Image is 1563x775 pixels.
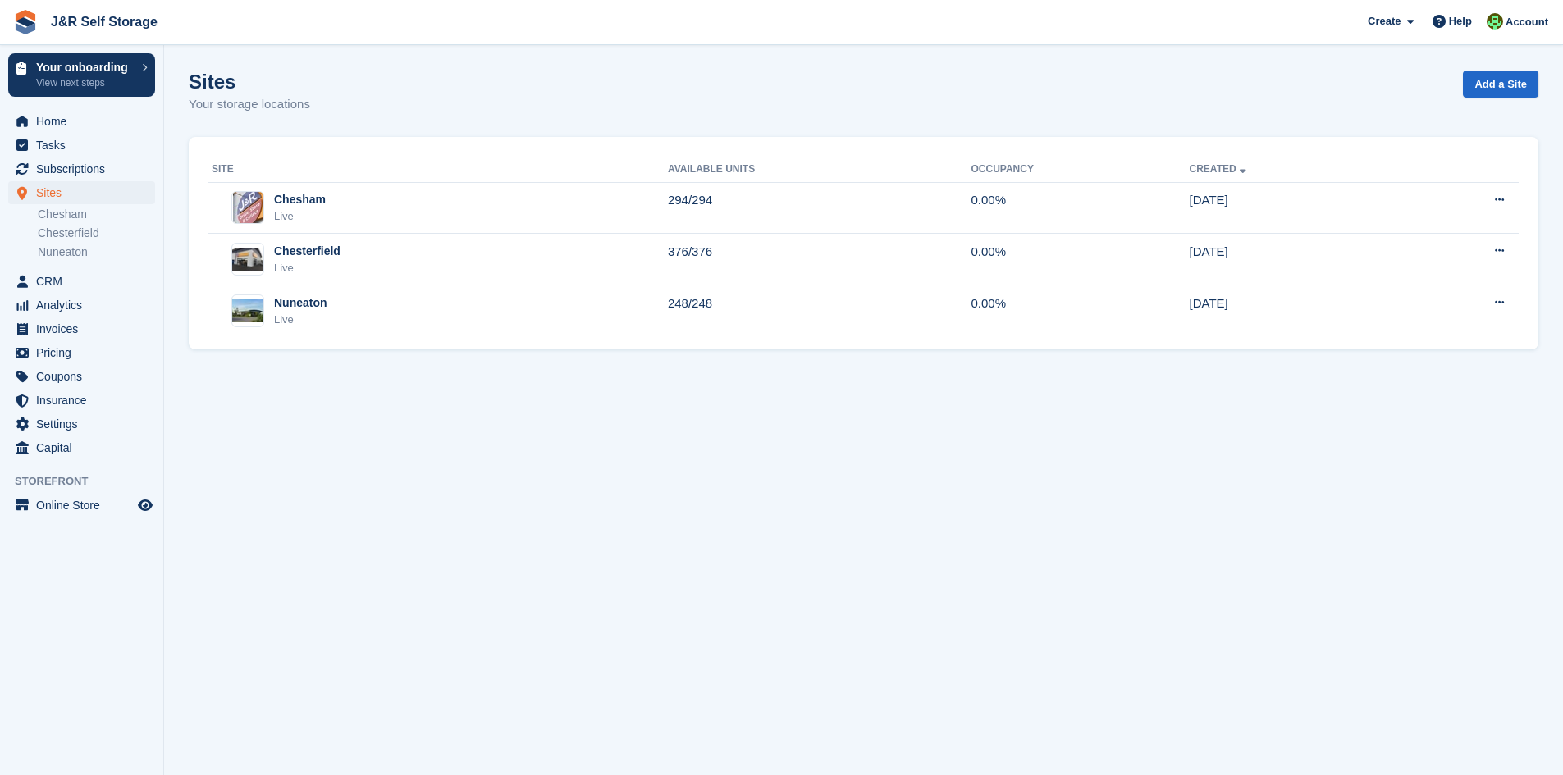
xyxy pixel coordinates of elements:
[8,181,155,204] a: menu
[971,182,1190,234] td: 0.00%
[36,494,135,517] span: Online Store
[36,436,135,459] span: Capital
[189,71,310,93] h1: Sites
[36,389,135,412] span: Insurance
[44,8,164,35] a: J&R Self Storage
[8,294,155,317] a: menu
[1463,71,1538,98] a: Add a Site
[274,312,327,328] div: Live
[36,413,135,435] span: Settings
[971,157,1190,183] th: Occupancy
[36,157,135,180] span: Subscriptions
[8,494,155,517] a: menu
[1190,234,1398,285] td: [DATE]
[232,299,263,323] img: Image of Nuneaton site
[8,110,155,133] a: menu
[1190,182,1398,234] td: [DATE]
[36,270,135,293] span: CRM
[668,234,971,285] td: 376/376
[38,207,155,222] a: Chesham
[8,157,155,180] a: menu
[971,234,1190,285] td: 0.00%
[135,495,155,515] a: Preview store
[1368,13,1401,30] span: Create
[38,226,155,241] a: Chesterfield
[36,317,135,340] span: Invoices
[36,110,135,133] span: Home
[1487,13,1503,30] img: Steve Pollicott
[8,134,155,157] a: menu
[8,270,155,293] a: menu
[8,53,155,97] a: Your onboarding View next steps
[36,365,135,388] span: Coupons
[1190,285,1398,336] td: [DATE]
[274,243,340,260] div: Chesterfield
[189,95,310,114] p: Your storage locations
[36,62,134,73] p: Your onboarding
[274,191,326,208] div: Chesham
[8,436,155,459] a: menu
[8,317,155,340] a: menu
[668,182,971,234] td: 294/294
[233,191,263,224] img: Image of Chesham site
[36,341,135,364] span: Pricing
[1190,163,1250,175] a: Created
[8,413,155,435] a: menu
[8,389,155,412] a: menu
[38,244,155,260] a: Nuneaton
[274,260,340,276] div: Live
[36,75,134,90] p: View next steps
[36,134,135,157] span: Tasks
[1506,14,1548,30] span: Account
[971,285,1190,336] td: 0.00%
[8,365,155,388] a: menu
[208,157,668,183] th: Site
[668,285,971,336] td: 248/248
[274,294,327,312] div: Nuneaton
[13,10,38,34] img: stora-icon-8386f47178a22dfd0bd8f6a31ec36ba5ce8667c1dd55bd0f319d3a0aa187defe.svg
[668,157,971,183] th: Available Units
[1449,13,1472,30] span: Help
[15,473,163,490] span: Storefront
[274,208,326,225] div: Live
[8,341,155,364] a: menu
[232,248,263,271] img: Image of Chesterfield site
[36,181,135,204] span: Sites
[36,294,135,317] span: Analytics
